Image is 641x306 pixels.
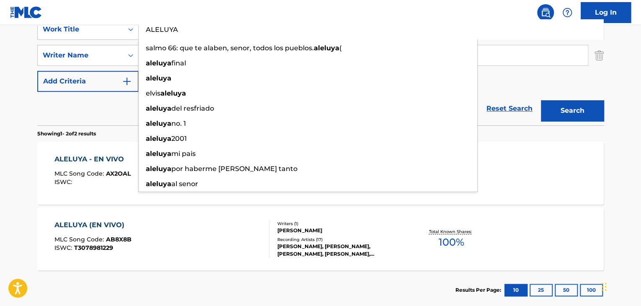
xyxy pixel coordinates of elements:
strong: aleluya [146,74,171,82]
button: Add Criteria [37,71,139,92]
strong: aleluya [146,104,171,112]
strong: aleluya [146,59,171,67]
div: Help [559,4,576,21]
div: Widget de chat [599,266,641,306]
span: MLC Song Code : [54,236,106,243]
span: 100 % [438,235,464,250]
img: help [562,8,572,18]
span: mi pais [171,150,196,158]
strong: aleluya [146,165,171,173]
button: 50 [555,284,578,296]
a: Public Search [537,4,554,21]
a: ALELUYA (EN VIVO)MLC Song Code:AB8X8BISWC:T3078981229Writers (1)[PERSON_NAME]Recording Artists (1... [37,207,604,270]
p: Results Per Page: [455,286,503,294]
img: 9d2ae6d4665cec9f34b9.svg [122,76,132,86]
img: MLC Logo [10,6,42,18]
span: T3078981229 [74,244,113,252]
button: 100 [580,284,603,296]
strong: aleluya [146,150,171,158]
span: ISWC : [54,244,74,252]
a: ALELUYA - EN VIVOMLC Song Code:AX2OALISWC:Writers (1)[PERSON_NAME]Recording Artists (1)[PERSON_NA... [37,142,604,205]
a: Log In [581,2,631,23]
span: no. 1 [171,119,186,127]
button: 25 [530,284,553,296]
span: AX2OAL [106,170,131,177]
span: AB8X8B [106,236,132,243]
div: Recording Artists ( 17 ) [277,236,404,243]
button: Search [541,100,604,121]
div: [PERSON_NAME], [PERSON_NAME], [PERSON_NAME], [PERSON_NAME], [PERSON_NAME] [277,243,404,258]
p: Total Known Shares: [429,228,473,235]
div: Arrastrar [602,274,607,299]
span: al senor [171,180,198,188]
span: del resfriado [171,104,214,112]
span: ( [339,44,341,52]
div: ALELUYA (EN VIVO) [54,220,132,230]
img: search [540,8,551,18]
form: Search Form [37,19,604,125]
span: MLC Song Code : [54,170,106,177]
a: Reset Search [482,99,537,118]
strong: aleluya [146,119,171,127]
button: 10 [504,284,527,296]
span: 2001 [171,135,187,143]
div: Writers ( 1 ) [277,220,404,227]
span: por haberme [PERSON_NAME] tanto [171,165,297,173]
div: Writer Name [43,50,118,60]
div: [PERSON_NAME] [277,227,404,234]
span: final [171,59,186,67]
span: elvis [146,89,160,97]
strong: aleluya [160,89,186,97]
strong: aleluya [146,135,171,143]
p: Showing 1 - 2 of 2 results [37,130,96,137]
strong: aleluya [314,44,339,52]
div: Work Title [43,24,118,34]
strong: aleluya [146,180,171,188]
div: ALELUYA - EN VIVO [54,154,131,164]
img: Delete Criterion [594,45,604,66]
span: salmo 66: que te alaben, senor, todos los pueblos. [146,44,314,52]
iframe: Chat Widget [599,266,641,306]
span: ISWC : [54,178,74,186]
